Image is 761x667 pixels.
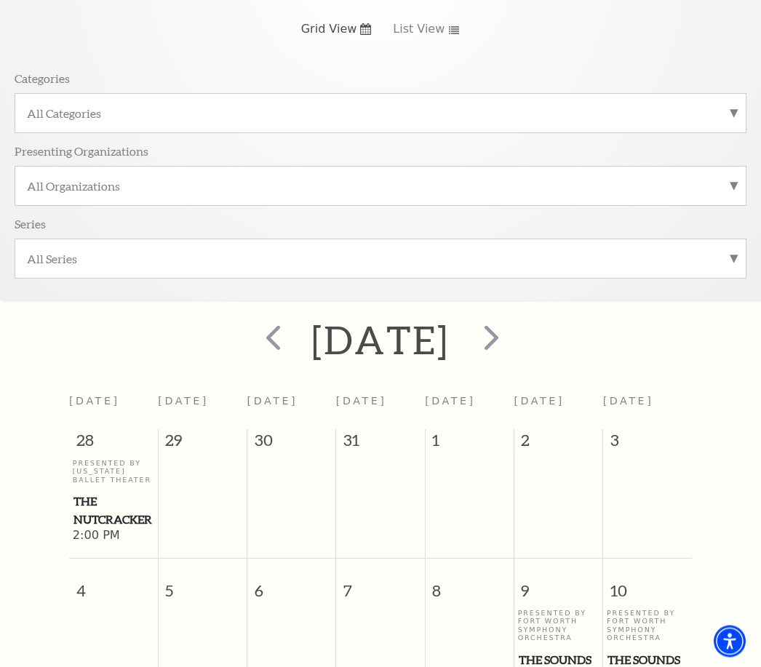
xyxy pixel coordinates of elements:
[27,179,734,194] label: All Organizations
[301,22,357,38] span: Grid View
[603,396,654,407] span: [DATE]
[336,559,424,610] span: 7
[425,396,476,407] span: [DATE]
[714,626,746,658] div: Accessibility Menu
[463,315,517,367] button: next
[158,396,209,407] span: [DATE]
[518,610,599,643] p: Presented By Fort Worth Symphony Orchestra
[69,396,120,407] span: [DATE]
[393,22,445,38] span: List View
[426,559,514,610] span: 8
[603,430,692,459] span: 3
[514,559,602,610] span: 9
[426,430,514,459] span: 1
[514,396,565,407] span: [DATE]
[247,430,335,459] span: 30
[73,493,154,529] a: The Nutcracker
[15,71,70,87] p: Categories
[244,315,298,367] button: prev
[73,460,154,484] p: Presented By [US_STATE] Ballet Theater
[247,396,298,407] span: [DATE]
[603,559,692,610] span: 10
[27,106,734,121] label: All Categories
[514,430,602,459] span: 2
[247,559,335,610] span: 6
[159,559,247,610] span: 5
[311,317,449,364] h2: [DATE]
[15,217,46,232] p: Series
[27,252,734,267] label: All Series
[336,430,424,459] span: 31
[336,396,387,407] span: [DATE]
[159,430,247,459] span: 29
[69,430,158,459] span: 28
[607,610,688,643] p: Presented By Fort Worth Symphony Orchestra
[73,529,154,545] span: 2:00 PM
[15,144,148,159] p: Presenting Organizations
[69,559,158,610] span: 4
